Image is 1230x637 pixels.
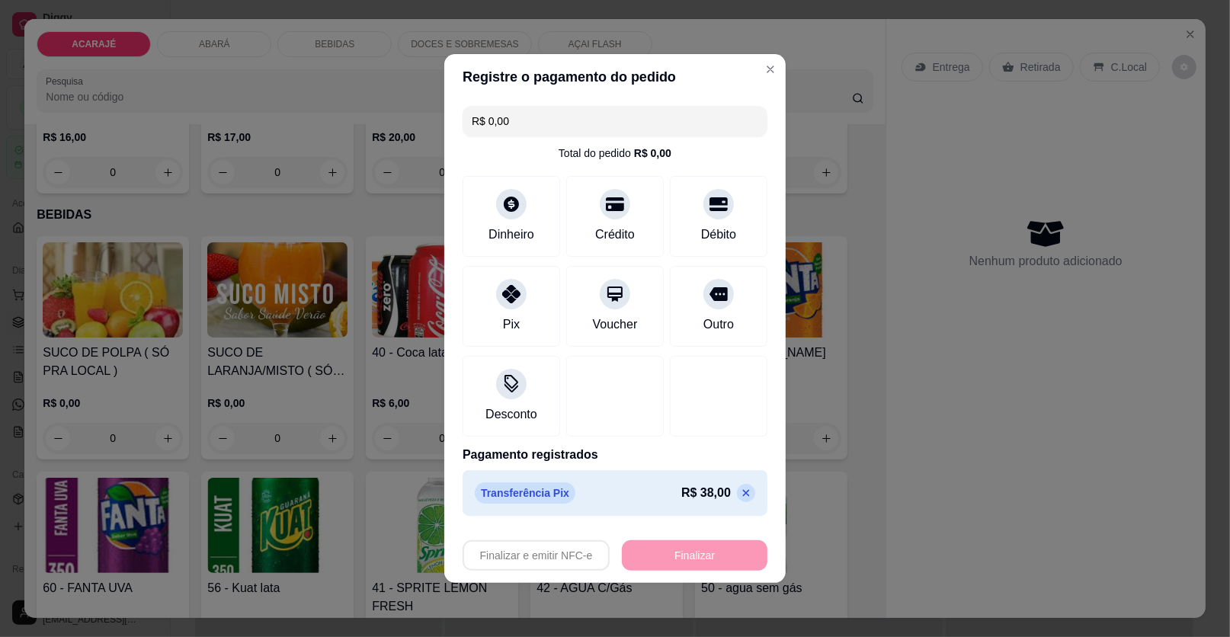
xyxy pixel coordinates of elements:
button: Close [758,57,783,82]
input: Ex.: hambúrguer de cordeiro [472,106,758,136]
p: Pagamento registrados [463,446,767,464]
div: Crédito [595,226,635,244]
div: Total do pedido [559,146,671,161]
div: Desconto [485,405,537,424]
p: R$ 38,00 [681,484,731,502]
div: Voucher [593,315,638,334]
div: Outro [703,315,734,334]
div: R$ 0,00 [634,146,671,161]
div: Dinheiro [488,226,534,244]
header: Registre o pagamento do pedido [444,54,786,100]
div: Débito [701,226,736,244]
p: Transferência Pix [475,482,575,504]
div: Pix [503,315,520,334]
